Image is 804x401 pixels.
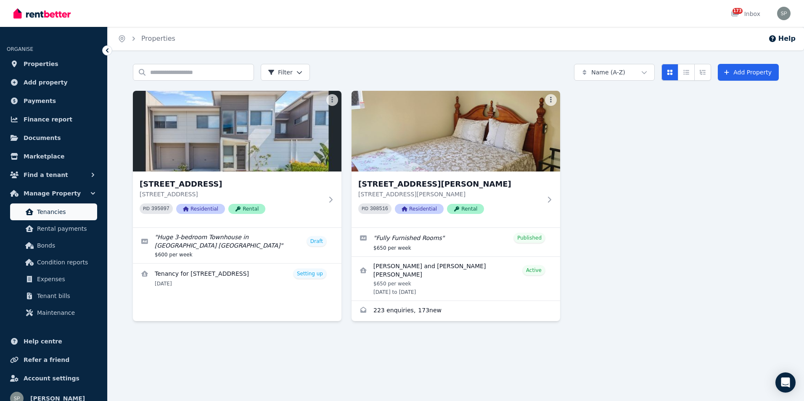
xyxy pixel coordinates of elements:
a: View details for Tenancy for 39/70 Willow Rd W, Redbank Plains [133,264,341,292]
button: Expanded list view [694,64,711,81]
div: Open Intercom Messenger [775,372,796,393]
a: Enquiries for 86 Hanlon Street, Tanah Merah [352,301,560,321]
span: 173 [733,8,743,14]
span: Refer a friend [24,355,69,365]
a: Bonds [10,237,97,254]
a: 39/70 Willow Rd W, Redbank Plains[STREET_ADDRESS][STREET_ADDRESS]PID 395097ResidentialRental [133,91,341,227]
a: Edit listing: Fully Furnished Rooms [352,228,560,256]
a: Properties [141,34,175,42]
h3: [STREET_ADDRESS] [140,178,323,190]
div: Inbox [731,10,760,18]
p: [STREET_ADDRESS][PERSON_NAME] [358,190,542,198]
small: PID [143,206,150,211]
span: Tenancies [37,207,94,217]
span: Manage Property [24,188,81,198]
span: Add property [24,77,68,87]
p: [STREET_ADDRESS] [140,190,323,198]
a: Documents [7,129,100,146]
button: Find a tenant [7,166,100,183]
span: Residential [395,204,444,214]
a: Help centre [7,333,100,350]
button: Compact list view [678,64,695,81]
h3: [STREET_ADDRESS][PERSON_NAME] [358,178,542,190]
a: Tenant bills [10,288,97,304]
a: Marketplace [7,148,100,165]
a: Condition reports [10,254,97,271]
span: Residential [176,204,225,214]
button: Card view [661,64,678,81]
a: Properties [7,55,100,72]
button: More options [326,94,338,106]
button: Help [768,34,796,44]
a: 86 Hanlon Street, Tanah Merah[STREET_ADDRESS][PERSON_NAME][STREET_ADDRESS][PERSON_NAME]PID 308516... [352,91,560,227]
button: Name (A-Z) [574,64,655,81]
a: Rental payments [10,220,97,237]
img: 86 Hanlon Street, Tanah Merah [352,91,560,171]
span: Condition reports [37,257,94,267]
a: Refer a friend [7,351,100,368]
a: Account settings [7,370,100,387]
span: Filter [268,68,293,77]
button: More options [545,94,557,106]
a: Add property [7,74,100,91]
span: Bonds [37,240,94,251]
span: Payments [24,96,56,106]
code: 308516 [370,206,388,212]
span: Maintenance [37,308,94,318]
span: Account settings [24,373,79,383]
span: Rental [228,204,265,214]
a: Expenses [10,271,97,288]
span: Rental payments [37,224,94,234]
a: Finance report [7,111,100,128]
span: Rental [447,204,484,214]
span: Marketplace [24,151,64,161]
span: Tenant bills [37,291,94,301]
button: Filter [261,64,310,81]
span: Find a tenant [24,170,68,180]
div: View options [661,64,711,81]
nav: Breadcrumb [108,27,185,50]
small: PID [362,206,368,211]
a: Edit listing: Huge 3-bedroom Townhouse in REDBANK PLAINS IPSWICH [133,228,341,263]
span: Help centre [24,336,62,346]
a: Payments [7,92,100,109]
img: RentBetter [13,7,71,20]
span: Finance report [24,114,72,124]
a: Add Property [718,64,779,81]
a: View details for EVA MORENTE and KENNY GEOFFREY XAVIER [352,257,560,301]
span: Properties [24,59,58,69]
span: Name (A-Z) [591,68,625,77]
button: Manage Property [7,185,100,202]
a: Maintenance [10,304,97,321]
code: 395097 [151,206,169,212]
img: Shirley Pande [777,7,791,20]
span: Expenses [37,274,94,284]
a: Tenancies [10,203,97,220]
span: ORGANISE [7,46,33,52]
img: 39/70 Willow Rd W, Redbank Plains [133,91,341,171]
span: Documents [24,133,61,143]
